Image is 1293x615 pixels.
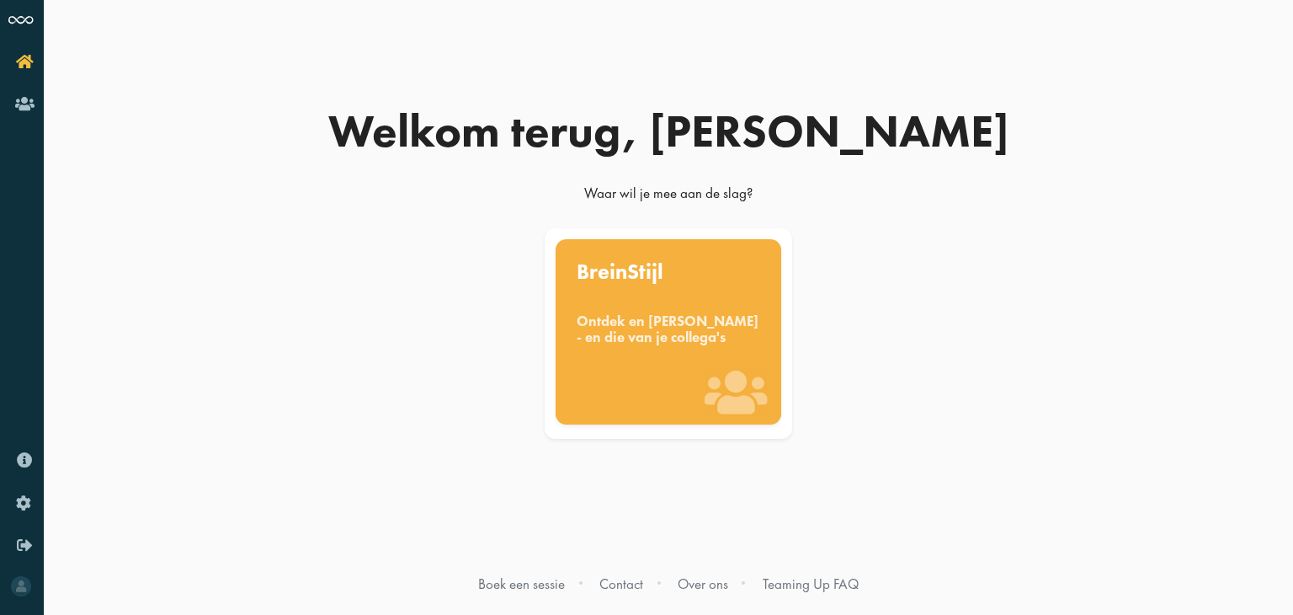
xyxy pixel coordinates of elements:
[763,575,859,593] a: Teaming Up FAQ
[599,575,643,593] a: Contact
[264,109,1072,154] div: Welkom terug, [PERSON_NAME]
[577,261,760,283] div: BreinStijl
[541,228,796,439] a: BreinStijl Ontdek en [PERSON_NAME] - en die van je collega's
[678,575,728,593] a: Over ons
[478,575,565,593] a: Boek een sessie
[264,184,1072,211] div: Waar wil je mee aan de slag?
[577,313,760,346] div: Ontdek en [PERSON_NAME] - en die van je collega's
